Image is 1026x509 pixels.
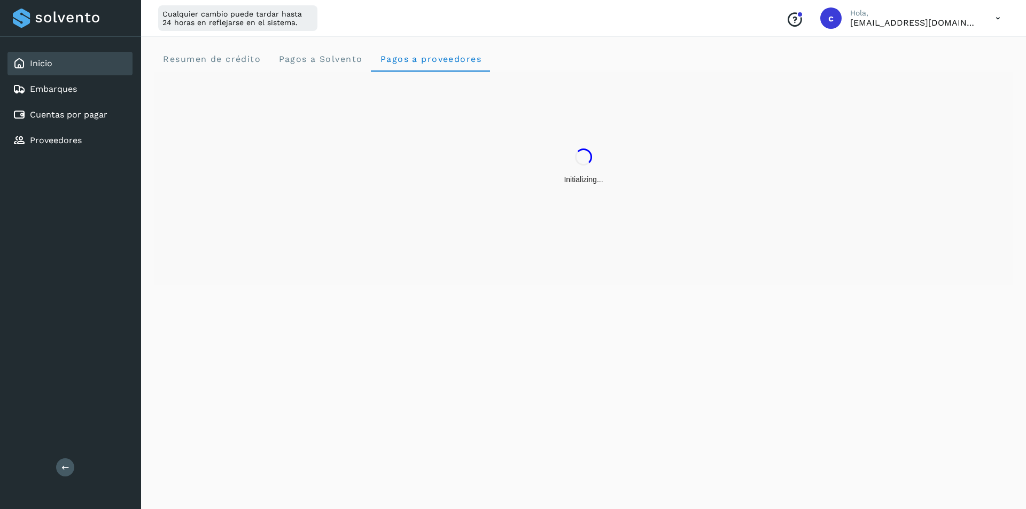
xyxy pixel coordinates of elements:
span: Pagos a proveedores [379,54,481,64]
div: Cuentas por pagar [7,103,133,127]
div: Inicio [7,52,133,75]
div: Proveedores [7,129,133,152]
span: Pagos a Solvento [278,54,362,64]
div: Embarques [7,77,133,101]
p: contabilidad5@easo.com [850,18,978,28]
p: Hola, [850,9,978,18]
a: Inicio [30,58,52,68]
span: Resumen de crédito [162,54,261,64]
a: Cuentas por pagar [30,109,107,120]
a: Embarques [30,84,77,94]
div: Cualquier cambio puede tardar hasta 24 horas en reflejarse en el sistema. [158,5,317,31]
a: Proveedores [30,135,82,145]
